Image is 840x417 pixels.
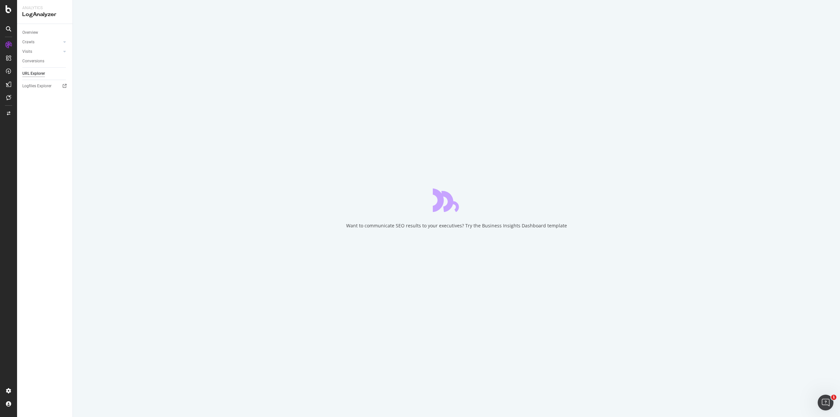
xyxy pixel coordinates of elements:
[22,48,61,55] a: Visits
[22,29,68,36] a: Overview
[22,5,67,11] div: Analytics
[22,70,68,77] a: URL Explorer
[433,188,480,212] div: animation
[22,29,38,36] div: Overview
[22,58,44,65] div: Conversions
[346,222,567,229] div: Want to communicate SEO results to your executives? Try the Business Insights Dashboard template
[818,395,833,410] iframe: Intercom live chat
[22,83,68,90] a: Logfiles Explorer
[22,39,61,46] a: Crawls
[22,58,68,65] a: Conversions
[22,11,67,18] div: LogAnalyzer
[22,39,34,46] div: Crawls
[22,70,45,77] div: URL Explorer
[22,83,52,90] div: Logfiles Explorer
[22,48,32,55] div: Visits
[831,395,836,400] span: 1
